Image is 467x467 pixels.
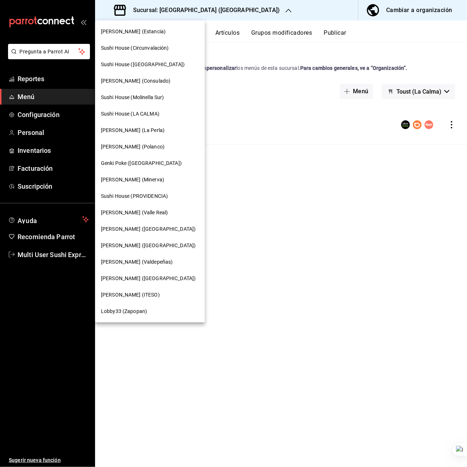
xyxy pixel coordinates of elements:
span: [PERSON_NAME] (Polanco) [101,143,165,151]
div: Genki Poke ([GEOGRAPHIC_DATA]) [95,155,205,172]
div: [PERSON_NAME] ([GEOGRAPHIC_DATA]) [95,270,205,287]
span: Sushi House ([GEOGRAPHIC_DATA]) [101,61,185,68]
div: Lobby33 (Zapopan) [95,303,205,320]
span: [PERSON_NAME] (Estancia) [101,28,166,35]
div: [PERSON_NAME] (Polanco) [95,139,205,155]
div: [PERSON_NAME] (Consulado) [95,73,205,89]
div: Sushi House ([GEOGRAPHIC_DATA]) [95,56,205,73]
div: [PERSON_NAME] (La Perla) [95,122,205,139]
div: [PERSON_NAME] ([GEOGRAPHIC_DATA]) [95,237,205,254]
span: [PERSON_NAME] (Minerva) [101,176,164,184]
div: Sushi House (Circunvalación) [95,40,205,56]
div: [PERSON_NAME] (Minerva) [95,172,205,188]
span: [PERSON_NAME] ([GEOGRAPHIC_DATA]) [101,275,196,282]
span: [PERSON_NAME] ([GEOGRAPHIC_DATA]) [101,225,196,233]
span: Sushi House (Molinella Sur) [101,94,164,101]
div: Sushi House (Molinella Sur) [95,89,205,106]
span: Sushi House (PROVIDENCIA) [101,192,168,200]
div: Sushi House (PROVIDENCIA) [95,188,205,204]
span: [PERSON_NAME] (Consulado) [101,77,170,85]
div: [PERSON_NAME] (Valle Real) [95,204,205,221]
div: [PERSON_NAME] (ITESO) [95,287,205,303]
div: [PERSON_NAME] (Estancia) [95,23,205,40]
span: Sushi House (Circunvalación) [101,44,169,52]
span: [PERSON_NAME] (ITESO) [101,291,160,299]
span: [PERSON_NAME] (Valle Real) [101,209,168,216]
span: [PERSON_NAME] ([GEOGRAPHIC_DATA]) [101,242,196,249]
div: [PERSON_NAME] ([GEOGRAPHIC_DATA]) [95,221,205,237]
span: Genki Poke ([GEOGRAPHIC_DATA]) [101,159,182,167]
div: Sushi House (LA CALMA) [95,106,205,122]
span: [PERSON_NAME] (Valdepeñas) [101,258,173,266]
span: Lobby33 (Zapopan) [101,308,147,315]
span: Sushi House (LA CALMA) [101,110,159,118]
div: [PERSON_NAME] (Valdepeñas) [95,254,205,270]
span: [PERSON_NAME] (La Perla) [101,127,165,134]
